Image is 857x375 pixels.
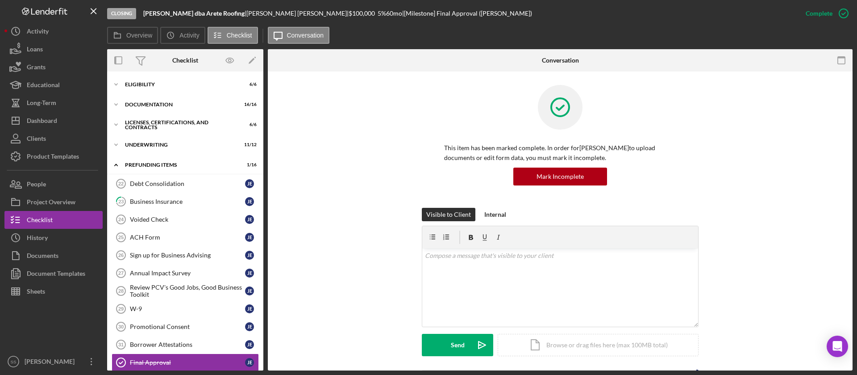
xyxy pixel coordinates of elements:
div: Eligibility [125,82,234,87]
div: Sign up for Business Advising [130,252,245,259]
div: History [27,229,48,249]
div: Sheets [27,282,45,303]
div: Business Insurance [130,198,245,205]
div: Checklist [172,57,198,64]
div: Review PCV's Good Jobs, Good Business Toolkit [130,284,245,298]
div: [PERSON_NAME] [PERSON_NAME] | [246,10,349,17]
button: Conversation [268,27,330,44]
tspan: 27 [118,270,124,276]
button: Documents [4,247,103,265]
a: 24Voided CheckJE [112,211,259,228]
tspan: 29 [118,306,124,312]
div: W-9 [130,305,245,312]
div: J E [245,358,254,367]
div: Product Templates [27,147,79,168]
button: Educational [4,76,103,94]
tspan: 26 [118,253,124,258]
a: 29W-9JE [112,300,259,318]
div: Debt Consolidation [130,180,245,187]
div: Dashboard [27,112,57,132]
a: Grants [4,58,103,76]
button: Sheets [4,282,103,300]
a: People [4,175,103,193]
p: This item has been marked complete. In order for [PERSON_NAME] to upload documents or edit form d... [444,143,676,163]
button: Overview [107,27,158,44]
text: SS [11,359,17,364]
button: Long-Term [4,94,103,112]
button: Document Templates [4,265,103,282]
tspan: 22 [118,181,124,186]
div: Visible to Client [426,208,471,221]
label: Conversation [287,32,324,39]
div: Open Intercom Messenger [827,336,848,357]
button: Dashboard [4,112,103,130]
div: Send [451,334,465,356]
a: 27Annual Impact SurveyJE [112,264,259,282]
div: 16 / 16 [241,102,257,107]
div: J E [245,179,254,188]
div: Licenses, Certifications, and Contracts [125,120,234,130]
button: History [4,229,103,247]
button: SS[PERSON_NAME] [4,353,103,371]
div: Clients [27,130,46,150]
a: 28Review PCV's Good Jobs, Good Business ToolkitJE [112,282,259,300]
a: Clients [4,130,103,147]
div: Underwriting [125,142,234,147]
tspan: 30 [118,324,124,329]
div: 5 % [378,10,386,17]
div: [PERSON_NAME] [22,353,80,373]
div: J E [245,233,254,242]
div: Grants [27,58,46,78]
button: Internal [480,208,511,221]
div: Checklist [27,211,53,231]
button: Visible to Client [422,208,475,221]
div: J E [245,287,254,295]
div: Documents [27,247,58,267]
div: Complete [806,4,832,22]
div: Mark Incomplete [537,168,584,185]
div: J E [245,197,254,206]
tspan: 23 [118,198,124,204]
div: | [143,10,246,17]
div: Activity [27,22,49,42]
button: Mark Incomplete [513,168,607,185]
div: J E [245,322,254,331]
div: 60 mo [386,10,402,17]
button: Project Overview [4,193,103,211]
div: Borrower Attestations [130,341,245,348]
div: Internal [484,208,506,221]
a: 22Debt ConsolidationJE [112,175,259,193]
div: $100,000 [349,10,378,17]
tspan: 24 [118,217,124,222]
a: 25ACH FormJE [112,228,259,246]
div: Documentation [125,102,234,107]
b: [PERSON_NAME] dba Arete Roofing [143,9,245,17]
div: 1 / 16 [241,162,257,168]
div: Document Templates [27,265,85,285]
div: J E [245,215,254,224]
div: Project Overview [27,193,75,213]
button: Complete [797,4,853,22]
button: Send [422,334,493,356]
tspan: 25 [118,235,124,240]
div: Loans [27,40,43,60]
div: Prefunding Items [125,162,234,168]
a: 31Borrower AttestationsJE [112,336,259,354]
div: Educational [27,76,60,96]
a: Product Templates [4,147,103,165]
div: J E [245,269,254,278]
div: | [Milestone] Final Approval ([PERSON_NAME]) [402,10,532,17]
a: 30Promotional ConsentJE [112,318,259,336]
button: Activity [4,22,103,40]
button: Loans [4,40,103,58]
div: J E [245,340,254,349]
label: Activity [179,32,199,39]
div: Long-Term [27,94,56,114]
